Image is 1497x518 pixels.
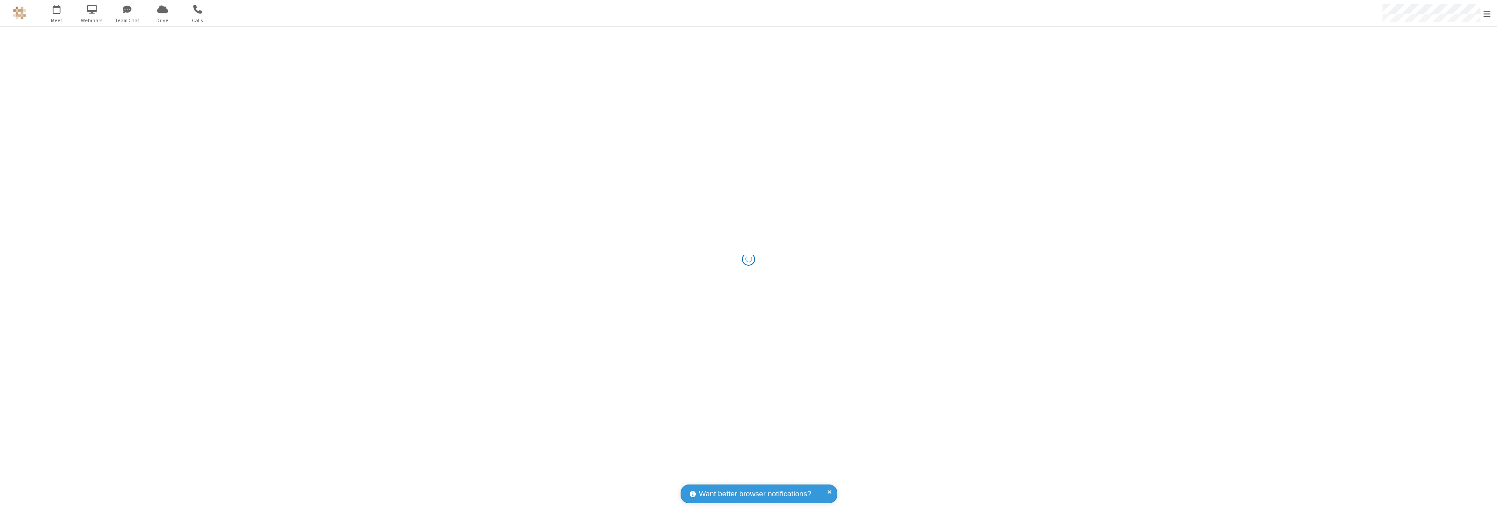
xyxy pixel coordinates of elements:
[40,17,73,24] span: Meet
[76,17,108,24] span: Webinars
[699,488,811,500] span: Want better browser notifications?
[13,7,26,20] img: QA Selenium DO NOT DELETE OR CHANGE
[111,17,144,24] span: Team Chat
[146,17,179,24] span: Drive
[181,17,214,24] span: Calls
